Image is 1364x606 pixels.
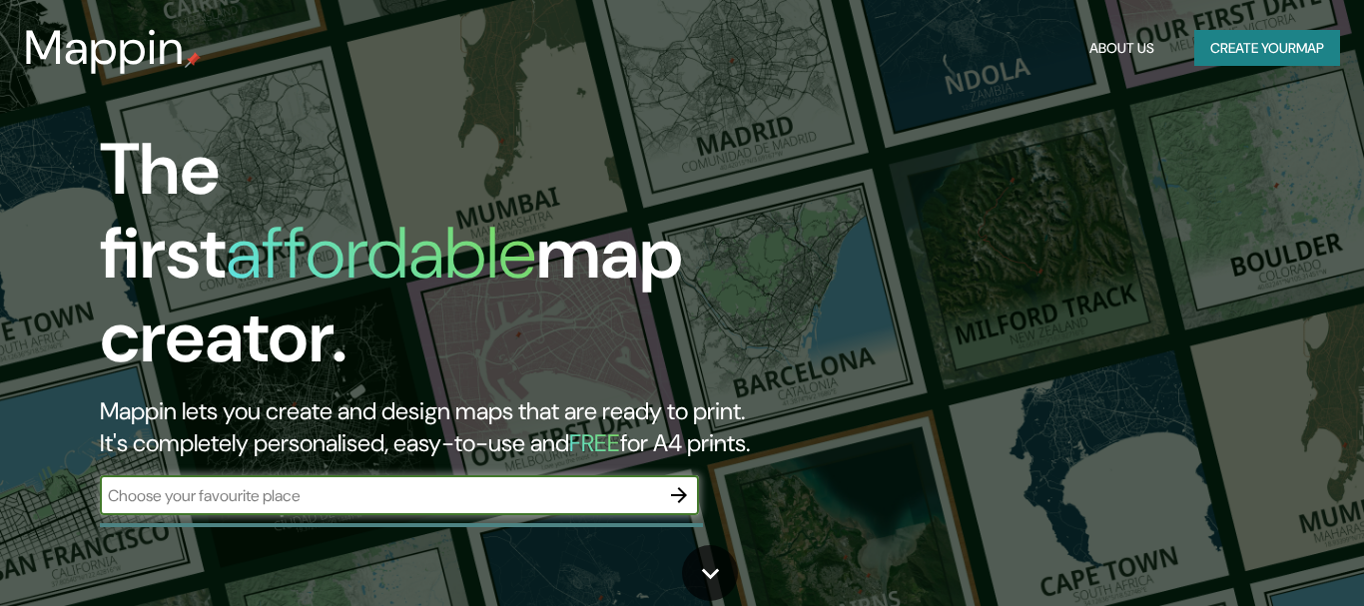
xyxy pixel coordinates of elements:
button: About Us [1081,30,1162,67]
h1: affordable [226,207,536,300]
h1: The first map creator. [100,128,782,395]
h2: Mappin lets you create and design maps that are ready to print. It's completely personalised, eas... [100,395,782,459]
img: mappin-pin [185,52,201,68]
input: Choose your favourite place [100,484,659,507]
h3: Mappin [24,20,185,76]
h5: FREE [569,427,620,458]
button: Create yourmap [1194,30,1340,67]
